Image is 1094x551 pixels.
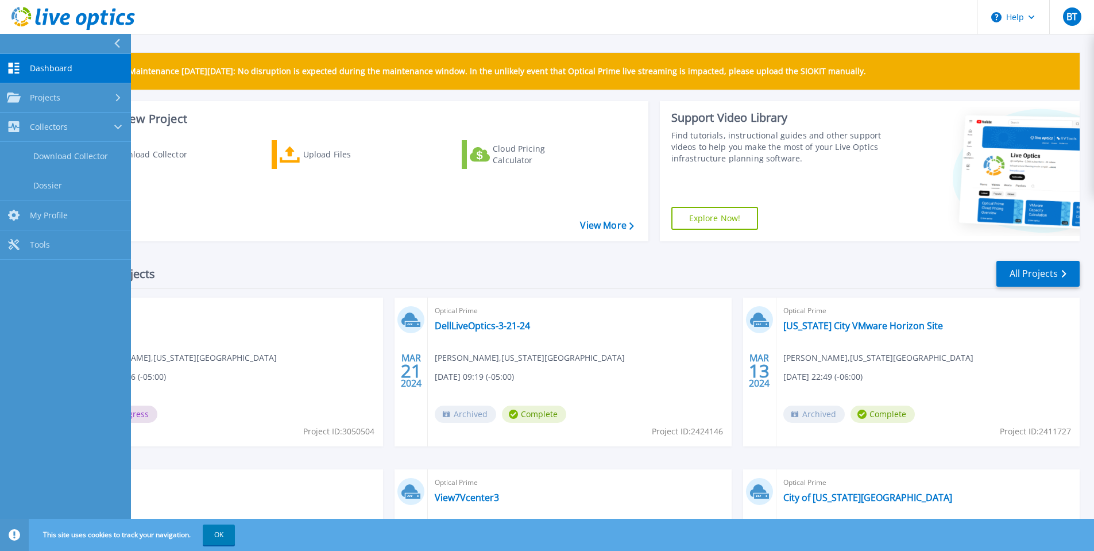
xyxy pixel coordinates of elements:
span: My Profile [30,210,68,221]
span: Project ID: 2424146 [652,425,723,438]
span: Optical Prime [783,476,1073,489]
div: MAR 2024 [748,350,770,392]
button: OK [203,525,235,545]
span: 13 [749,366,770,376]
span: Complete [851,406,915,423]
a: Upload Files [272,140,400,169]
span: Optical Prime [783,305,1073,317]
span: [PERSON_NAME] , [US_STATE][GEOGRAPHIC_DATA] [435,352,625,364]
a: DellLiveOptics-3-21-24 [435,320,530,332]
a: City of [US_STATE][GEOGRAPHIC_DATA] [783,492,952,503]
div: Cloud Pricing Calculator [493,143,585,166]
div: Find tutorials, instructional guides and other support videos to help you make the most of your L... [671,130,886,164]
div: Support Video Library [671,110,886,125]
div: Download Collector [111,143,203,166]
span: Dashboard [30,63,72,74]
a: Download Collector [82,140,210,169]
span: Optical Prime [87,476,376,489]
a: All Projects [996,261,1080,287]
span: Optical Prime [435,305,724,317]
span: Optical Prime [435,476,724,489]
p: Scheduled Maintenance [DATE][DATE]: No disruption is expected during the maintenance window. In t... [86,67,866,76]
h3: Start a New Project [82,113,633,125]
span: [DATE] 22:49 (-06:00) [783,371,863,383]
div: Upload Files [303,143,395,166]
span: Projects [30,93,60,103]
a: View7Vcenter3 [435,492,499,503]
a: View More [580,220,633,231]
span: This site uses cookies to track your navigation. [32,525,235,545]
span: [PERSON_NAME] , [US_STATE][GEOGRAPHIC_DATA] [87,352,277,364]
span: [PERSON_NAME] , [US_STATE][GEOGRAPHIC_DATA] [783,352,973,364]
span: [DATE] 09:19 (-05:00) [435,371,514,383]
a: Explore Now! [671,207,759,230]
a: Cloud Pricing Calculator [462,140,590,169]
span: BT [1066,12,1077,21]
span: 21 [401,366,422,376]
span: Complete [502,406,566,423]
span: Project ID: 3050504 [303,425,374,438]
a: [US_STATE] City VMware Horizon Site [783,320,943,332]
span: Optical Prime [87,305,376,317]
span: Archived [435,406,496,423]
span: Project ID: 2411727 [1000,425,1071,438]
div: MAR 2024 [400,350,422,392]
span: Tools [30,240,50,250]
span: Archived [783,406,845,423]
span: Collectors [30,122,68,132]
